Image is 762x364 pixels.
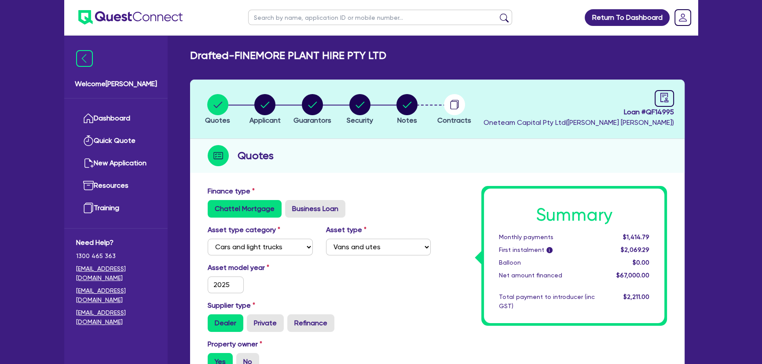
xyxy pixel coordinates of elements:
span: Welcome [PERSON_NAME] [75,79,157,89]
label: Business Loan [285,200,345,218]
span: Quotes [205,116,230,124]
button: Quotes [205,94,231,126]
img: training [83,203,94,213]
span: Loan # QF14995 [484,107,674,117]
a: Training [76,197,156,219]
div: First instalment [492,245,601,255]
h2: Quotes [238,148,274,164]
label: Asset model year [201,262,319,273]
span: Oneteam Capital Pty Ltd ( [PERSON_NAME] [PERSON_NAME] ) [484,118,674,127]
label: Asset type [326,225,366,235]
div: Balloon [492,258,601,267]
label: Refinance [287,314,334,332]
span: audit [659,93,669,102]
a: [EMAIL_ADDRESS][DOMAIN_NAME] [76,308,156,327]
span: Applicant [249,116,281,124]
span: $67,000.00 [616,272,649,279]
label: Finance type [208,186,255,197]
h1: Summary [499,204,649,226]
div: Monthly payments [492,233,601,242]
button: Notes [396,94,418,126]
a: New Application [76,152,156,175]
label: Chattel Mortgage [208,200,282,218]
span: 1300 465 363 [76,251,156,261]
a: Return To Dashboard [585,9,670,26]
img: resources [83,180,94,191]
a: [EMAIL_ADDRESS][DOMAIN_NAME] [76,286,156,305]
img: step-icon [208,145,229,166]
a: audit [655,90,674,107]
input: Search by name, application ID or mobile number... [248,10,512,25]
span: Notes [397,116,417,124]
a: Quick Quote [76,130,156,152]
div: Net amount financed [492,271,601,280]
span: $2,211.00 [623,293,649,300]
span: $1,414.79 [623,233,649,240]
button: Applicant [249,94,281,126]
label: Private [247,314,284,332]
span: Security [347,116,373,124]
span: Contracts [437,116,471,124]
button: Security [346,94,374,126]
img: new-application [83,158,94,168]
h2: Drafted - FINEMORE PLANT HIRE PTY LTD [190,49,386,62]
span: Need Help? [76,237,156,248]
a: [EMAIL_ADDRESS][DOMAIN_NAME] [76,264,156,283]
a: Dashboard [76,107,156,130]
label: Dealer [208,314,243,332]
span: $2,069.29 [621,246,649,253]
label: Asset type category [208,225,280,235]
img: quick-quote [83,135,94,146]
img: quest-connect-logo-blue [78,10,183,25]
a: Dropdown toggle [671,6,694,29]
button: Guarantors [293,94,332,126]
span: i [546,247,553,253]
button: Contracts [437,94,472,126]
span: $0.00 [633,259,649,266]
label: Property owner [208,339,262,349]
img: icon-menu-close [76,50,93,67]
div: Total payment to introducer (inc GST) [492,292,601,311]
span: Guarantors [293,116,331,124]
label: Supplier type [208,300,255,311]
a: Resources [76,175,156,197]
